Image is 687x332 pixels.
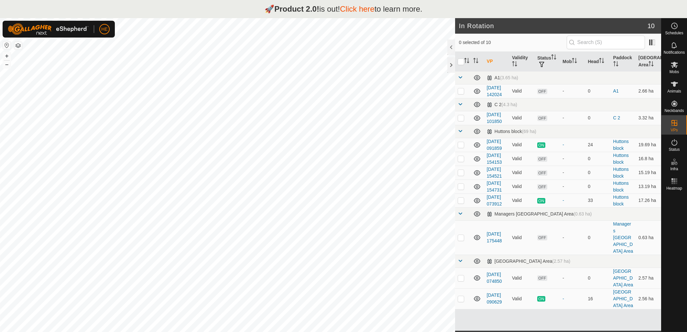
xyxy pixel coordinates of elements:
[671,128,678,132] span: VPs
[537,170,547,176] span: OFF
[648,21,655,31] span: 10
[664,109,684,113] span: Neckbands
[509,152,535,166] td: Valid
[613,289,633,308] a: [GEOGRAPHIC_DATA] Area
[613,269,633,287] a: [GEOGRAPHIC_DATA] Area
[585,180,610,194] td: 0
[8,23,89,35] img: Gallagher Logo
[509,288,535,309] td: Valid
[487,272,502,284] a: [DATE] 074850
[562,141,583,148] div: -
[509,166,535,180] td: Valid
[585,138,610,152] td: 24
[3,61,11,68] button: –
[636,84,661,98] td: 2.66 ha
[649,62,654,67] p-sorticon: Activate to sort
[611,52,636,72] th: Paddock
[636,52,661,72] th: [GEOGRAPHIC_DATA] Area
[487,293,502,304] a: [DATE] 090629
[585,288,610,309] td: 16
[636,180,661,194] td: 13.19 ha
[636,111,661,125] td: 3.32 ha
[562,169,583,176] div: -
[599,59,604,64] p-sorticon: Activate to sort
[585,268,610,288] td: 0
[585,111,610,125] td: 0
[537,116,547,121] span: OFF
[101,26,107,33] span: HE
[537,235,547,240] span: OFF
[487,75,518,81] div: A1
[512,62,517,67] p-sorticon: Activate to sort
[459,39,567,46] span: 0 selected of 10
[537,142,545,148] span: ON
[562,155,583,162] div: -
[567,36,645,49] input: Search (S)
[562,197,583,204] div: -
[636,152,661,166] td: 16.8 ha
[670,70,679,74] span: Mobs
[3,52,11,60] button: +
[562,88,583,94] div: -
[585,166,610,180] td: 0
[636,138,661,152] td: 19.69 ha
[509,84,535,98] td: Valid
[636,288,661,309] td: 2.56 ha
[487,153,502,165] a: [DATE] 154153
[613,221,633,254] a: Managers [GEOGRAPHIC_DATA] Area
[551,55,556,61] p-sorticon: Activate to sort
[667,89,681,93] span: Animals
[636,166,661,180] td: 15.19 ha
[613,139,629,151] a: Huttons block
[636,220,661,255] td: 0.63 ha
[274,5,319,13] strong: Product 2.0!
[487,211,592,217] div: Managers [GEOGRAPHIC_DATA] Area
[487,167,502,179] a: [DATE] 154521
[613,62,618,67] p-sorticon: Activate to sort
[562,115,583,121] div: -
[537,198,545,204] span: ON
[572,59,577,64] p-sorticon: Activate to sort
[484,52,509,72] th: VP
[613,153,629,165] a: Huttons block
[487,129,536,134] div: Huttons block
[669,148,680,151] span: Status
[487,181,502,193] a: [DATE] 154731
[585,84,610,98] td: 0
[537,89,547,94] span: OFF
[509,194,535,207] td: Valid
[509,111,535,125] td: Valid
[665,31,683,35] span: Schedules
[670,167,678,171] span: Infra
[585,194,610,207] td: 33
[509,138,535,152] td: Valid
[487,112,502,124] a: [DATE] 101850
[562,275,583,282] div: -
[487,231,502,243] a: [DATE] 175448
[459,22,648,30] h2: In Rotation
[509,268,535,288] td: Valid
[613,181,629,193] a: Huttons block
[487,139,502,151] a: [DATE] 091859
[487,194,502,206] a: [DATE] 073912
[509,52,535,72] th: Validity
[613,167,629,179] a: Huttons block
[636,268,661,288] td: 2.57 ha
[666,186,682,190] span: Heatmap
[509,220,535,255] td: Valid
[14,42,22,50] button: Map Layers
[509,180,535,194] td: Valid
[560,52,585,72] th: Mob
[537,184,547,190] span: OFF
[535,52,560,72] th: Status
[562,295,583,302] div: -
[537,296,545,302] span: ON
[487,259,570,264] div: [GEOGRAPHIC_DATA] Area
[522,129,536,134] span: (69 ha)
[265,3,422,15] p: 🚀 is out! to learn more.
[537,156,547,162] span: OFF
[487,85,502,97] a: [DATE] 142024
[613,88,619,94] a: A1
[340,5,375,13] a: Click here
[552,259,570,264] span: (2.57 ha)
